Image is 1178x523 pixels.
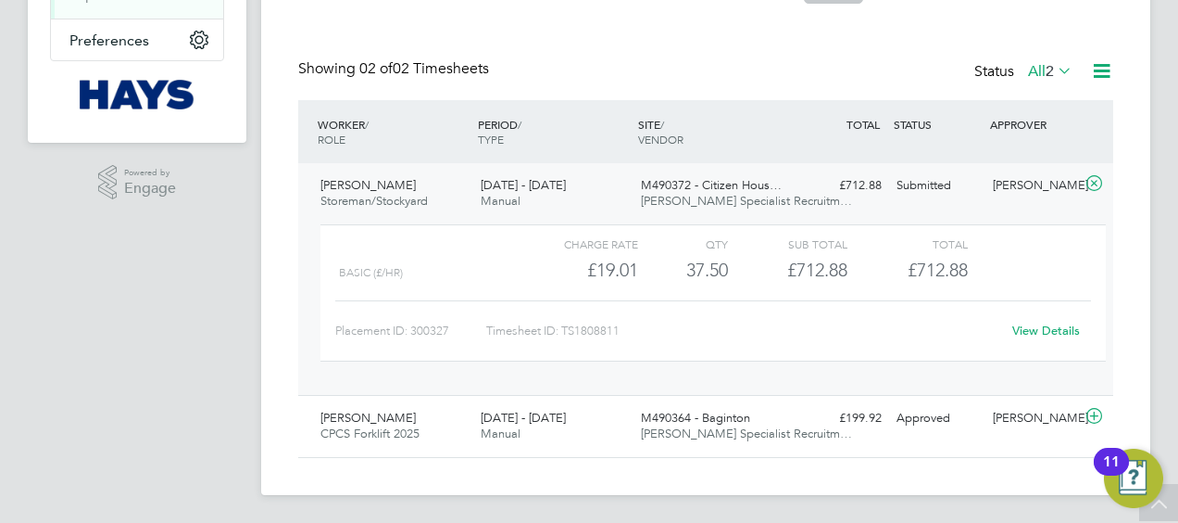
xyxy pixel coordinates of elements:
[908,259,968,281] span: £712.88
[80,80,195,109] img: hays-logo-retina.png
[365,117,369,132] span: /
[847,233,967,255] div: Total
[518,117,521,132] span: /
[985,171,1082,201] div: [PERSON_NAME]
[359,59,393,78] span: 02 of
[98,165,177,200] a: Powered byEngage
[320,177,416,193] span: [PERSON_NAME]
[974,59,1076,85] div: Status
[728,233,847,255] div: Sub Total
[313,108,473,156] div: WORKER
[793,171,889,201] div: £712.88
[473,108,633,156] div: PERIOD
[985,108,1082,141] div: APPROVER
[641,193,852,209] span: [PERSON_NAME] Specialist Recruitm…
[846,117,880,132] span: TOTAL
[985,403,1082,434] div: [PERSON_NAME]
[641,177,782,193] span: M490372 - Citizen Hous…
[889,171,985,201] div: Submitted
[1028,62,1072,81] label: All
[793,403,889,434] div: £199.92
[728,255,847,286] div: £712.88
[298,59,493,79] div: Showing
[481,193,520,209] span: Manual
[638,233,728,255] div: QTY
[481,426,520,441] span: Manual
[486,316,1000,346] div: Timesheet ID: TS1808811
[478,132,504,147] span: TYPE
[339,266,403,279] span: Basic (£/HR)
[124,181,176,197] span: Engage
[124,165,176,181] span: Powered by
[1046,62,1054,81] span: 2
[481,410,566,426] span: [DATE] - [DATE]
[320,410,416,426] span: [PERSON_NAME]
[519,233,638,255] div: Charge rate
[359,59,489,78] span: 02 Timesheets
[638,132,683,147] span: VENDOR
[1012,323,1080,338] a: View Details
[51,19,223,60] button: Preferences
[1104,449,1163,508] button: Open Resource Center, 11 new notifications
[1103,462,1120,486] div: 11
[660,117,664,132] span: /
[320,426,420,441] span: CPCS Forklift 2025
[889,403,985,434] div: Approved
[335,316,486,346] div: Placement ID: 300327
[69,32,149,49] span: Preferences
[889,108,985,141] div: STATUS
[320,193,428,209] span: Storeman/Stockyard
[638,255,728,286] div: 37.50
[519,255,638,286] div: £19.01
[50,80,224,109] a: Go to home page
[481,177,566,193] span: [DATE] - [DATE]
[318,132,345,147] span: ROLE
[641,426,852,441] span: [PERSON_NAME] Specialist Recruitm…
[633,108,794,156] div: SITE
[641,410,750,426] span: M490364 - Baginton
